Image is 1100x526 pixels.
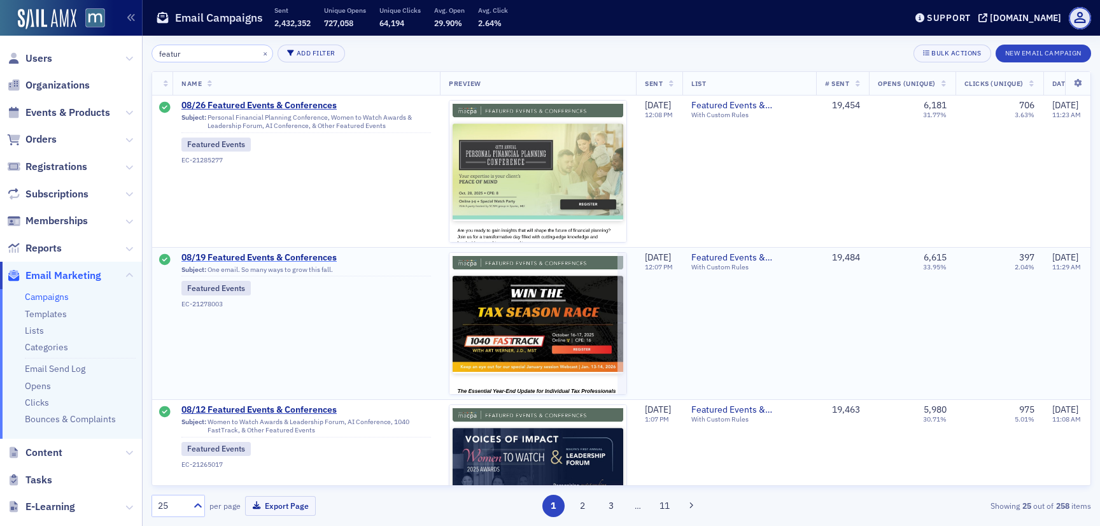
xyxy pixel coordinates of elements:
[691,263,807,271] div: With Custom Rules
[629,500,647,511] span: …
[654,495,676,517] button: 11
[159,406,171,419] div: Sent
[25,106,110,120] span: Events & Products
[990,12,1061,24] div: [DOMAIN_NAME]
[274,18,311,28] span: 2,432,352
[159,254,171,267] div: Sent
[18,9,76,29] img: SailAMX
[181,79,202,88] span: Name
[181,156,431,164] div: EC-21285277
[645,404,671,415] span: [DATE]
[978,13,1066,22] button: [DOMAIN_NAME]
[1052,415,1081,423] time: 11:08 AM
[278,45,345,62] button: Add Filter
[7,446,62,460] a: Content
[1069,7,1091,29] span: Profile
[996,45,1091,62] button: New Email Campaign
[181,418,431,437] div: Women to Watch Awards & Leadership Forum, AI Conference, 1040 FastTrack, & Other Featured Events
[76,8,105,30] a: View Homepage
[923,111,947,119] div: 31.77%
[691,415,807,423] div: With Custom Rules
[245,496,316,516] button: Export Page
[964,79,1024,88] span: Clicks (Unique)
[181,100,431,111] a: 08/26 Featured Events & Conferences
[379,18,404,28] span: 64,194
[85,8,105,28] img: SailAMX
[181,113,206,130] span: Subject:
[924,100,947,111] div: 6,181
[878,79,935,88] span: Opens (Unique)
[7,132,57,146] a: Orders
[260,47,271,59] button: ×
[931,50,981,57] div: Bulk Actions
[691,111,807,119] div: With Custom Rules
[25,78,90,92] span: Organizations
[924,404,947,416] div: 5,980
[691,404,807,416] a: Featured Events & Conferences — Weekly Publication
[181,460,431,469] div: EC-21265017
[7,52,52,66] a: Users
[691,252,807,264] span: Featured Events & Conferences — Weekly Publication
[645,110,673,119] time: 12:08 PM
[175,10,263,25] h1: Email Campaigns
[1015,415,1034,423] div: 5.01%
[25,160,87,174] span: Registrations
[449,79,481,88] span: Preview
[1052,262,1081,271] time: 11:29 AM
[1019,100,1034,111] div: 706
[825,100,860,111] div: 19,454
[787,500,1091,511] div: Showing out of items
[181,138,251,152] div: Featured Events
[181,442,251,456] div: Featured Events
[181,404,431,416] a: 08/12 Featured Events & Conferences
[25,132,57,146] span: Orders
[825,252,860,264] div: 19,484
[25,187,88,201] span: Subscriptions
[600,495,623,517] button: 3
[158,499,186,513] div: 25
[25,500,75,514] span: E-Learning
[7,241,62,255] a: Reports
[825,404,860,416] div: 19,463
[645,79,663,88] span: Sent
[152,45,273,62] input: Search…
[25,341,68,353] a: Categories
[7,269,101,283] a: Email Marketing
[1019,252,1034,264] div: 397
[1019,404,1034,416] div: 975
[434,18,462,28] span: 29.90%
[181,252,431,264] a: 08/19 Featured Events & Conferences
[181,300,431,308] div: EC-21278003
[25,52,52,66] span: Users
[324,18,353,28] span: 727,058
[645,99,671,111] span: [DATE]
[181,113,431,133] div: Personal Financial Planning Conference, Women to Watch Awards & Leadership Forum, AI Conference, ...
[1020,500,1033,511] strong: 25
[1052,99,1078,111] span: [DATE]
[923,415,947,423] div: 30.71%
[1052,252,1078,263] span: [DATE]
[913,45,991,62] button: Bulk Actions
[274,6,311,15] p: Sent
[209,500,241,511] label: per page
[25,269,101,283] span: Email Marketing
[25,380,51,392] a: Opens
[691,100,807,111] a: Featured Events & Conferences — Weekly Publication
[1052,404,1078,415] span: [DATE]
[1015,111,1034,119] div: 3.63%
[324,6,366,15] p: Unique Opens
[7,214,88,228] a: Memberships
[996,46,1091,58] a: New Email Campaign
[25,363,85,374] a: Email Send Log
[7,78,90,92] a: Organizations
[571,495,593,517] button: 2
[1052,110,1081,119] time: 11:23 AM
[478,18,502,28] span: 2.64%
[645,415,669,423] time: 1:07 PM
